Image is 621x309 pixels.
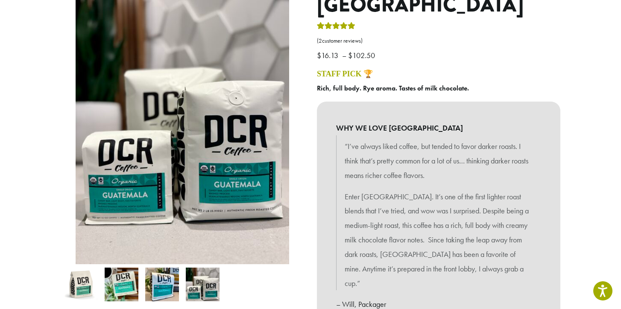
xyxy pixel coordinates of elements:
bdi: 16.13 [317,50,340,60]
p: Enter [GEOGRAPHIC_DATA]. It’s one of the first lighter roast blends that I’ve tried, and wow was ... [345,189,533,291]
p: “I’ve always liked coffee, but tended to favor darker roasts. I think that’s pretty common for a ... [345,139,533,182]
img: Guatemala - Image 2 [105,268,138,301]
img: Guatemala [64,268,98,301]
bdi: 102.50 [348,50,377,60]
img: Guatemala - Image 4 [186,268,220,301]
b: WHY WE LOVE [GEOGRAPHIC_DATA] [336,121,541,135]
span: $ [317,50,321,60]
a: (2customer reviews) [317,37,560,45]
div: Rated 5.00 out of 5 [317,21,355,34]
b: Rich, full body. Rye aroma. Tastes of milk chocolate. [317,84,469,93]
img: Guatemala - Image 3 [145,268,179,301]
span: $ [348,50,352,60]
span: 2 [319,37,322,44]
a: STAFF PICK 🏆 [317,70,373,78]
span: – [342,50,346,60]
